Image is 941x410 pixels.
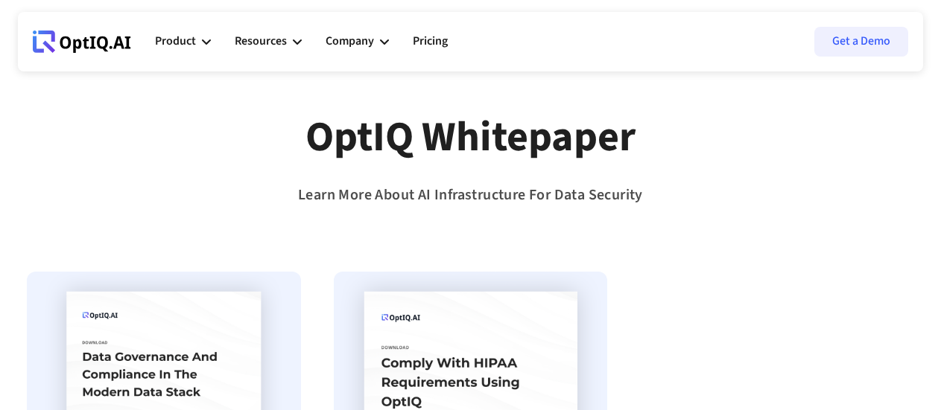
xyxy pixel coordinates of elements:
[235,19,302,64] div: Resources
[413,19,448,64] a: Pricing
[814,27,908,57] a: Get a Demo
[326,19,389,64] div: Company
[155,31,196,51] div: Product
[33,19,131,64] a: Webflow Homepage
[33,52,34,53] div: Webflow Homepage
[155,19,211,64] div: Product
[326,31,374,51] div: Company
[298,112,643,164] div: OptIQ Whitepaper
[235,31,287,51] div: Resources
[298,182,643,209] div: Learn More About AI Infrastructure For Data Security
